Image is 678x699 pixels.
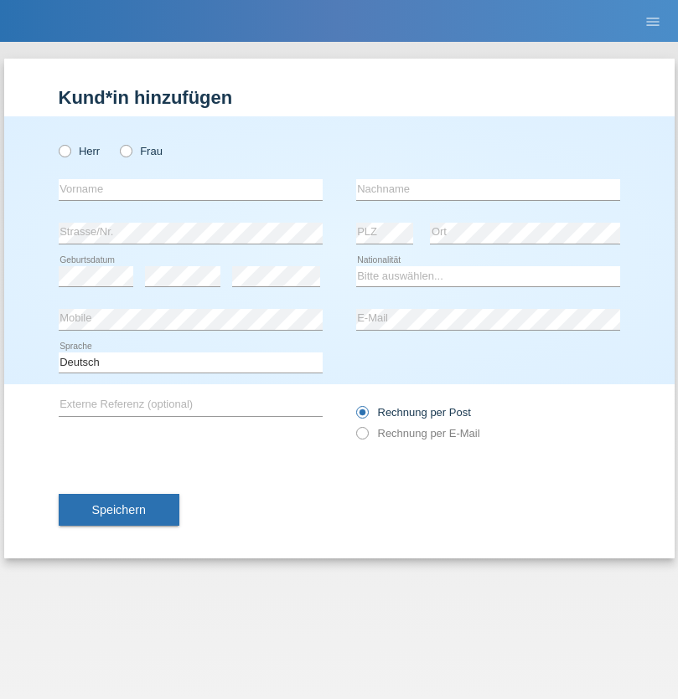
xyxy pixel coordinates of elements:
label: Rechnung per Post [356,406,471,419]
a: menu [636,16,670,26]
label: Herr [59,145,101,157]
i: menu [644,13,661,30]
button: Speichern [59,494,179,526]
span: Speichern [92,503,146,517]
input: Frau [120,145,131,156]
input: Herr [59,145,70,156]
h1: Kund*in hinzufügen [59,87,620,108]
input: Rechnung per Post [356,406,367,427]
label: Frau [120,145,163,157]
label: Rechnung per E-Mail [356,427,480,439]
input: Rechnung per E-Mail [356,427,367,448]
